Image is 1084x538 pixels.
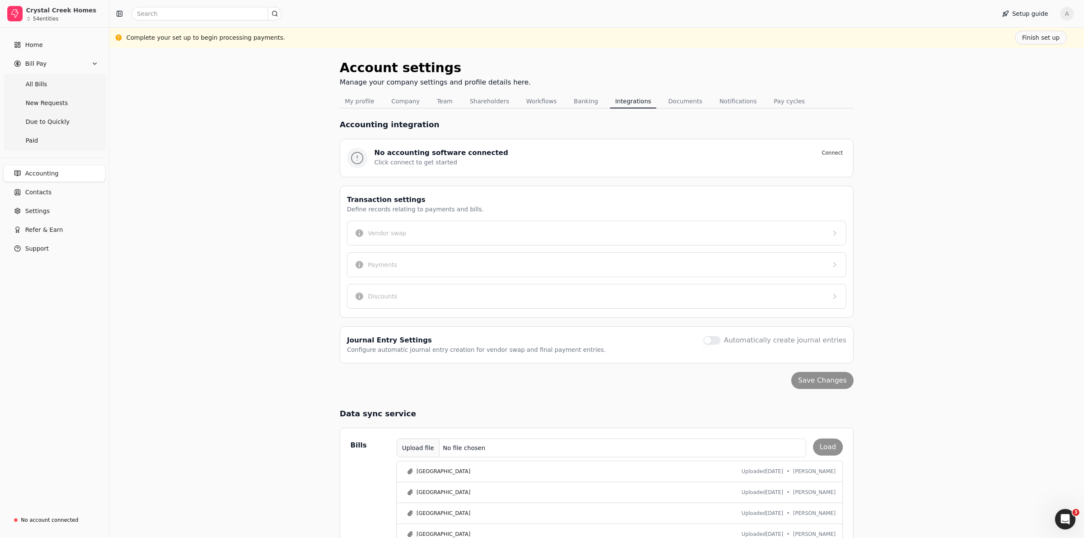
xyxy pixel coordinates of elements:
[21,516,79,524] div: No account connected
[404,508,474,518] button: [GEOGRAPHIC_DATA]
[465,94,514,108] button: Shareholders
[769,94,810,108] button: Pay cycles
[787,530,790,538] span: •
[3,221,105,238] button: Refer & Earn
[3,512,105,528] a: No account connected
[818,148,846,158] button: Connect
[340,77,531,88] div: Manage your company settings and profile details here.
[610,94,656,108] button: Integrations
[368,260,397,269] div: Payments
[347,335,606,345] div: Journal Entry Settings
[404,487,474,497] button: [GEOGRAPHIC_DATA]
[374,148,508,158] div: No accounting software connected
[714,94,762,108] button: Notifications
[440,440,489,456] div: No file chosen
[347,205,484,214] div: Define records relating to payments and bills.
[131,7,282,20] input: Search
[25,169,58,178] span: Accounting
[397,439,440,458] div: Upload file
[5,113,104,130] a: Due to Quickly
[340,94,854,108] nav: Tabs
[368,229,406,238] div: Vendor swap
[374,158,846,167] div: Click connect to get started
[5,132,104,149] a: Paid
[340,119,440,130] h1: Accounting integration
[5,76,104,93] a: All Bills
[742,509,784,517] span: Uploaded [DATE]
[1055,509,1075,529] iframe: Intercom live chat
[742,488,784,496] span: Uploaded [DATE]
[126,33,285,42] div: Complete your set up to begin processing payments.
[25,207,50,216] span: Settings
[724,335,846,345] label: Automatically create journal entries
[347,345,606,354] div: Configure automatic journal entry creation for vendor swap and final payment entries.
[787,509,790,517] span: •
[3,240,105,257] button: Support
[25,41,43,50] span: Home
[347,221,846,246] button: Vendor swap
[404,466,474,477] button: [GEOGRAPHIC_DATA]
[742,468,784,475] span: Uploaded [DATE]
[26,80,47,89] span: All Bills
[25,188,52,197] span: Contacts
[340,58,531,77] div: Account settings
[663,94,708,108] button: Documents
[340,408,854,419] h2: Data sync service
[396,439,806,457] button: Upload fileNo file chosen
[347,195,484,205] div: Transaction settings
[25,225,63,234] span: Refer & Earn
[386,94,425,108] button: Company
[3,36,105,53] a: Home
[25,59,47,68] span: Bill Pay
[787,468,790,475] span: •
[793,468,836,475] span: [PERSON_NAME]
[432,94,458,108] button: Team
[1072,509,1079,516] span: 3
[26,99,68,108] span: New Requests
[33,16,58,21] div: 54 entities
[347,252,846,277] button: Payments
[793,488,836,496] span: [PERSON_NAME]
[1015,31,1067,44] button: Finish set up
[5,94,104,111] a: New Requests
[793,509,836,517] span: [PERSON_NAME]
[350,439,391,452] div: Bills
[787,488,790,496] span: •
[3,184,105,201] a: Contacts
[3,55,105,72] button: Bill Pay
[703,336,720,345] button: Automatically create journal entries
[569,94,603,108] button: Banking
[742,530,784,538] span: Uploaded [DATE]
[347,284,846,309] button: Discounts
[340,94,379,108] button: My profile
[26,117,70,126] span: Due to Quickly
[793,530,836,538] span: [PERSON_NAME]
[368,292,397,301] div: Discounts
[995,7,1055,20] button: Setup guide
[26,6,102,15] div: Crystal Creek Homes
[1060,7,1074,20] button: A
[3,165,105,182] a: Accounting
[26,136,38,145] span: Paid
[25,244,49,253] span: Support
[521,94,562,108] button: Workflows
[3,202,105,219] a: Settings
